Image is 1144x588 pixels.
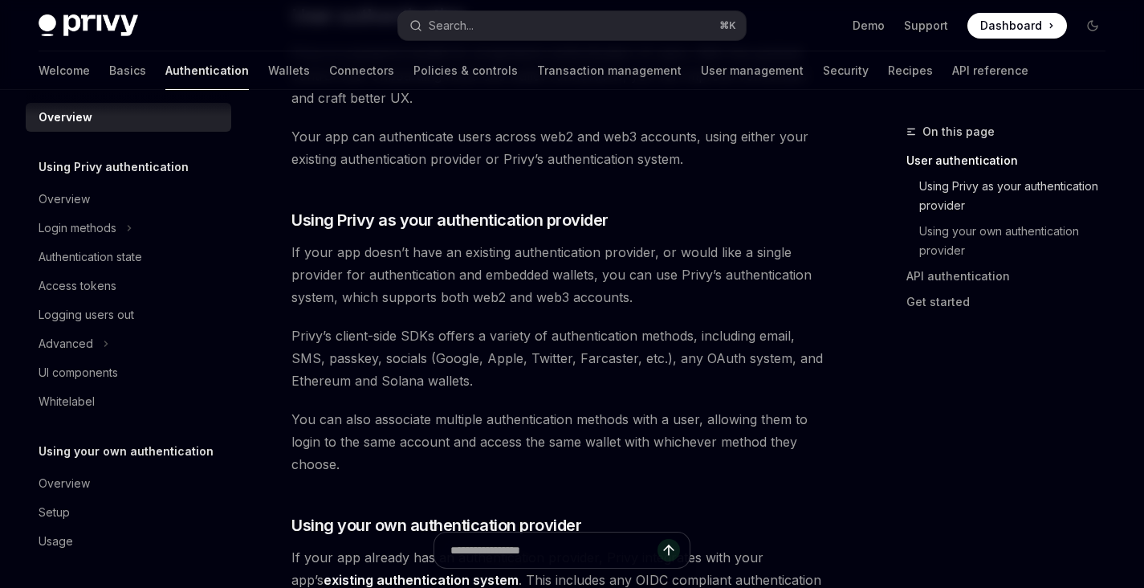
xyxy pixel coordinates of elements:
span: Using your own authentication provider [291,514,581,537]
a: Authentication [165,51,249,90]
a: Demo [853,18,885,34]
a: Using your own authentication provider [906,218,1118,263]
a: Welcome [39,51,90,90]
div: Logging users out [39,305,134,325]
a: Setup [26,498,231,527]
button: Toggle Login methods section [26,214,231,243]
a: Using Privy as your authentication provider [906,174,1118,218]
a: API reference [952,51,1028,90]
button: Toggle Advanced section [26,329,231,358]
a: Recipes [888,51,933,90]
button: Send message [657,539,680,561]
a: Basics [109,51,146,90]
a: Overview [26,185,231,214]
span: Privy’s client-side SDKs offers a variety of authentication methods, including email, SMS, passke... [291,325,833,392]
span: If your app doesn’t have an existing authentication provider, or would like a single provider for... [291,241,833,308]
div: Authentication state [39,247,142,267]
a: User management [701,51,804,90]
div: Search... [429,16,474,35]
a: Security [823,51,869,90]
div: Overview [39,190,90,209]
a: Access tokens [26,272,231,300]
a: Support [904,18,948,34]
span: You can also associate multiple authentication methods with a user, allowing them to login to the... [291,408,833,476]
a: Authentication state [26,243,231,272]
a: Policies & controls [413,51,518,90]
div: Advanced [39,334,93,353]
a: Overview [26,469,231,498]
div: Setup [39,503,70,522]
a: Whitelabel [26,387,231,416]
a: User authentication [906,148,1118,174]
div: Overview [39,474,90,493]
a: Usage [26,527,231,556]
div: Usage [39,532,73,551]
span: Dashboard [980,18,1042,34]
a: Logging users out [26,300,231,329]
input: Ask a question... [450,533,657,568]
h5: Using your own authentication [39,442,214,461]
a: UI components [26,358,231,387]
div: Whitelabel [39,392,95,411]
div: Overview [39,108,92,127]
a: Connectors [329,51,394,90]
a: API authentication [906,263,1118,289]
span: ⌘ K [719,19,736,32]
div: UI components [39,363,118,382]
a: Transaction management [537,51,682,90]
a: Get started [906,289,1118,315]
h5: Using Privy authentication [39,157,189,177]
button: Toggle dark mode [1080,13,1105,39]
span: On this page [922,122,995,141]
a: Overview [26,103,231,132]
button: Open search [398,11,745,40]
a: Wallets [268,51,310,90]
a: Dashboard [967,13,1067,39]
span: Using Privy as your authentication provider [291,209,609,231]
div: Login methods [39,218,116,238]
img: dark logo [39,14,138,37]
span: Your app can authenticate users across web2 and web3 accounts, using either your existing authent... [291,125,833,170]
div: Access tokens [39,276,116,296]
